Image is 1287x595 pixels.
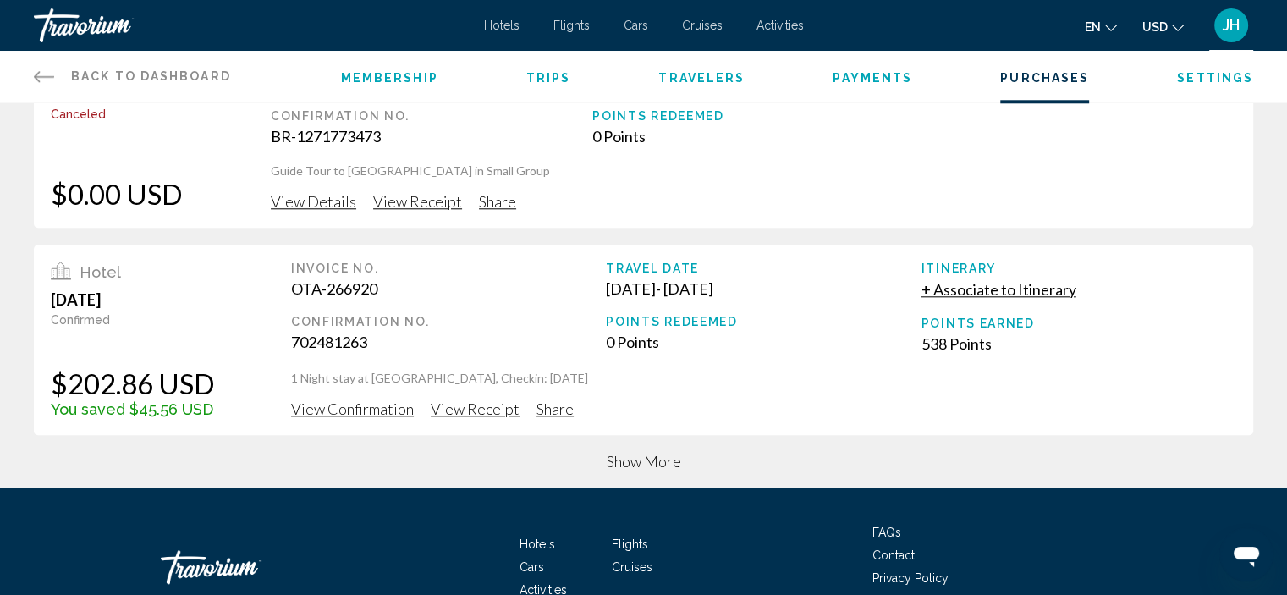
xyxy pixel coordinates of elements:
a: Cruises [682,19,723,32]
span: en [1085,20,1101,34]
div: Points Earned [921,317,1236,330]
a: Back to Dashboard [34,51,231,102]
div: $0.00 USD [51,177,195,211]
a: Travelers [658,71,745,85]
div: Itinerary [921,262,1236,275]
div: You saved $45.56 USD [51,400,215,418]
span: USD [1142,20,1168,34]
span: View Receipt [431,399,520,418]
div: 0 Points [606,333,921,351]
div: Canceled [51,107,195,121]
a: Contact [872,548,915,562]
div: Points Redeemed [592,109,914,123]
div: Points Redeemed [606,315,921,328]
a: Hotels [484,19,520,32]
a: Activities [756,19,804,32]
span: JH [1223,17,1240,34]
iframe: Button to launch messaging window [1219,527,1273,581]
a: Hotels [520,537,555,551]
div: Confirmed [51,313,215,327]
button: Change language [1085,14,1117,39]
span: Back to Dashboard [71,69,231,83]
span: View Confirmation [291,399,414,418]
span: View Receipt [373,192,462,211]
div: [DATE] [51,290,215,309]
div: OTA-266920 [291,279,606,298]
div: Confirmation No. [271,109,592,123]
span: Show More [607,452,681,471]
a: Purchases [1000,71,1089,85]
div: Invoice No. [291,262,606,275]
div: 0 Points [592,127,914,146]
span: Hotel [80,263,121,281]
div: BR-1271773473 [271,127,592,146]
a: Privacy Policy [872,571,949,585]
a: Membership [341,71,438,85]
span: + Associate to Itinerary [921,280,1076,299]
a: Settings [1177,71,1253,85]
button: Change currency [1142,14,1184,39]
span: Share [479,192,516,211]
span: View Details [271,192,356,211]
a: Travorium [161,542,330,592]
a: Payments [833,71,912,85]
span: Share [536,399,574,418]
a: Flights [612,537,648,551]
div: 538 Points [921,334,1236,353]
p: 1 Night stay at [GEOGRAPHIC_DATA], Checkin: [DATE] [291,370,1236,387]
button: User Menu [1209,8,1253,43]
a: Cars [624,19,648,32]
a: Trips [526,71,571,85]
a: Cars [520,560,544,574]
a: Travorium [34,8,467,42]
div: Travel Date [606,262,921,275]
button: + Associate to Itinerary [921,279,1076,300]
div: Confirmation No. [291,315,606,328]
a: FAQs [872,526,901,539]
p: Guide Tour to [GEOGRAPHIC_DATA] in Small Group [271,163,1236,179]
a: Flights [553,19,590,32]
div: 702481263 [291,333,606,351]
div: [DATE] - [DATE] [606,279,921,298]
a: Cruises [612,560,652,574]
div: $202.86 USD [51,366,215,400]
